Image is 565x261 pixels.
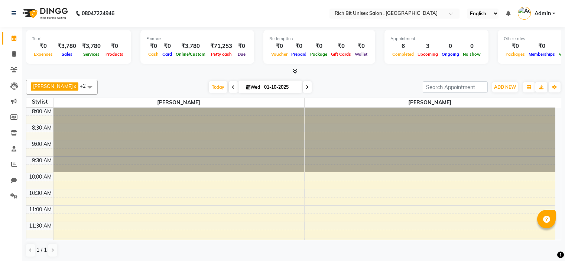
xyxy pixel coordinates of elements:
[27,222,53,230] div: 11:30 AM
[104,52,125,57] span: Products
[534,231,558,254] iframe: chat widget
[160,42,174,50] div: ₹0
[308,42,329,50] div: ₹0
[416,52,440,57] span: Upcoming
[174,42,207,50] div: ₹3,780
[209,81,227,93] span: Today
[27,189,53,197] div: 10:30 AM
[146,42,160,50] div: ₹0
[82,3,114,24] b: 08047224946
[308,52,329,57] span: Package
[207,42,235,50] div: ₹71,253
[269,52,289,57] span: Voucher
[244,84,262,90] span: Wed
[32,52,55,57] span: Expenses
[79,42,104,50] div: ₹3,780
[146,36,248,42] div: Finance
[104,42,125,50] div: ₹0
[461,42,483,50] div: 0
[390,36,483,42] div: Appointment
[416,42,440,50] div: 3
[353,52,369,57] span: Wallet
[423,81,488,93] input: Search Appointment
[55,42,79,50] div: ₹3,780
[235,42,248,50] div: ₹0
[329,52,353,57] span: Gift Cards
[305,98,556,107] span: [PERSON_NAME]
[262,82,299,93] input: 2025-10-01
[269,42,289,50] div: ₹0
[27,206,53,213] div: 11:00 AM
[160,52,174,57] span: Card
[30,108,53,115] div: 8:00 AM
[32,36,125,42] div: Total
[53,98,304,107] span: [PERSON_NAME]
[440,42,461,50] div: 0
[440,52,461,57] span: Ongoing
[289,52,308,57] span: Prepaid
[27,173,53,181] div: 10:00 AM
[26,98,53,106] div: Stylist
[518,7,531,20] img: Admin
[390,52,416,57] span: Completed
[33,83,73,89] span: [PERSON_NAME]
[504,52,527,57] span: Packages
[30,124,53,132] div: 8:30 AM
[535,10,551,17] span: Admin
[527,42,557,50] div: ₹0
[30,157,53,164] div: 9:30 AM
[73,83,76,89] a: x
[19,3,70,24] img: logo
[80,83,91,89] span: +2
[494,84,516,90] span: ADD NEW
[269,36,369,42] div: Redemption
[146,52,160,57] span: Cash
[390,42,416,50] div: 6
[329,42,353,50] div: ₹0
[30,140,53,148] div: 9:00 AM
[60,52,74,57] span: Sales
[236,52,247,57] span: Due
[32,42,55,50] div: ₹0
[174,52,207,57] span: Online/Custom
[289,42,308,50] div: ₹0
[353,42,369,50] div: ₹0
[461,52,483,57] span: No show
[28,238,53,246] div: 12:00 PM
[527,52,557,57] span: Memberships
[36,246,47,254] span: 1 / 1
[81,52,101,57] span: Services
[209,52,234,57] span: Petty cash
[504,42,527,50] div: ₹0
[492,82,518,92] button: ADD NEW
